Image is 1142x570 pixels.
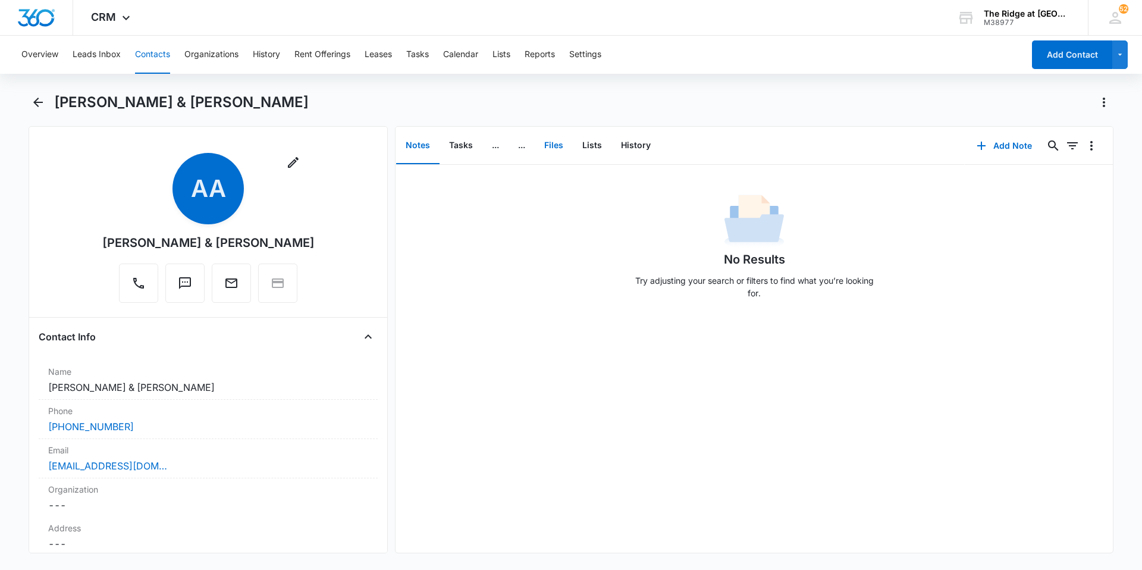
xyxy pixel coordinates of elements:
button: ... [482,127,509,164]
div: Email[EMAIL_ADDRESS][DOMAIN_NAME] [39,439,378,478]
button: Lists [573,127,611,164]
div: Address--- [39,517,378,556]
button: Call [119,264,158,303]
button: Email [212,264,251,303]
h1: No Results [724,250,785,268]
label: Phone [48,405,368,417]
dd: --- [48,498,368,512]
button: History [253,36,280,74]
label: Organization [48,483,368,496]
img: No Data [724,191,784,250]
button: Organizations [184,36,239,74]
button: Search... [1044,136,1063,155]
div: notifications count [1119,4,1128,14]
div: Phone[PHONE_NUMBER] [39,400,378,439]
h1: [PERSON_NAME] & [PERSON_NAME] [54,93,309,111]
span: 52 [1119,4,1128,14]
a: Text [165,282,205,292]
div: Name[PERSON_NAME] & [PERSON_NAME] [39,361,378,400]
a: Call [119,282,158,292]
button: Contacts [135,36,170,74]
button: Overview [21,36,58,74]
button: ... [509,127,535,164]
button: Leases [365,36,392,74]
button: Actions [1094,93,1113,112]
a: [EMAIL_ADDRESS][DOMAIN_NAME] [48,459,167,473]
button: Leads Inbox [73,36,121,74]
div: account id [984,18,1071,27]
span: AA [172,153,244,224]
button: Calendar [443,36,478,74]
div: account name [984,9,1071,18]
h4: Contact Info [39,330,96,344]
p: Try adjusting your search or filters to find what you’re looking for. [629,274,879,299]
button: Filters [1063,136,1082,155]
label: Name [48,365,368,378]
label: Email [48,444,368,456]
button: Notes [396,127,440,164]
button: Text [165,264,205,303]
button: Close [359,327,378,346]
div: Organization--- [39,478,378,517]
button: History [611,127,660,164]
span: CRM [91,11,116,23]
button: Overflow Menu [1082,136,1101,155]
button: Tasks [440,127,482,164]
dd: [PERSON_NAME] & [PERSON_NAME] [48,380,368,394]
button: Tasks [406,36,429,74]
button: Reports [525,36,555,74]
label: Address [48,522,368,534]
a: [PHONE_NUMBER] [48,419,134,434]
button: Add Contact [1032,40,1112,69]
button: Back [29,93,47,112]
dd: --- [48,537,368,551]
button: Rent Offerings [294,36,350,74]
button: Settings [569,36,601,74]
button: Add Note [965,131,1044,160]
a: Email [212,282,251,292]
button: Lists [492,36,510,74]
div: [PERSON_NAME] & [PERSON_NAME] [102,234,315,252]
button: Files [535,127,573,164]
